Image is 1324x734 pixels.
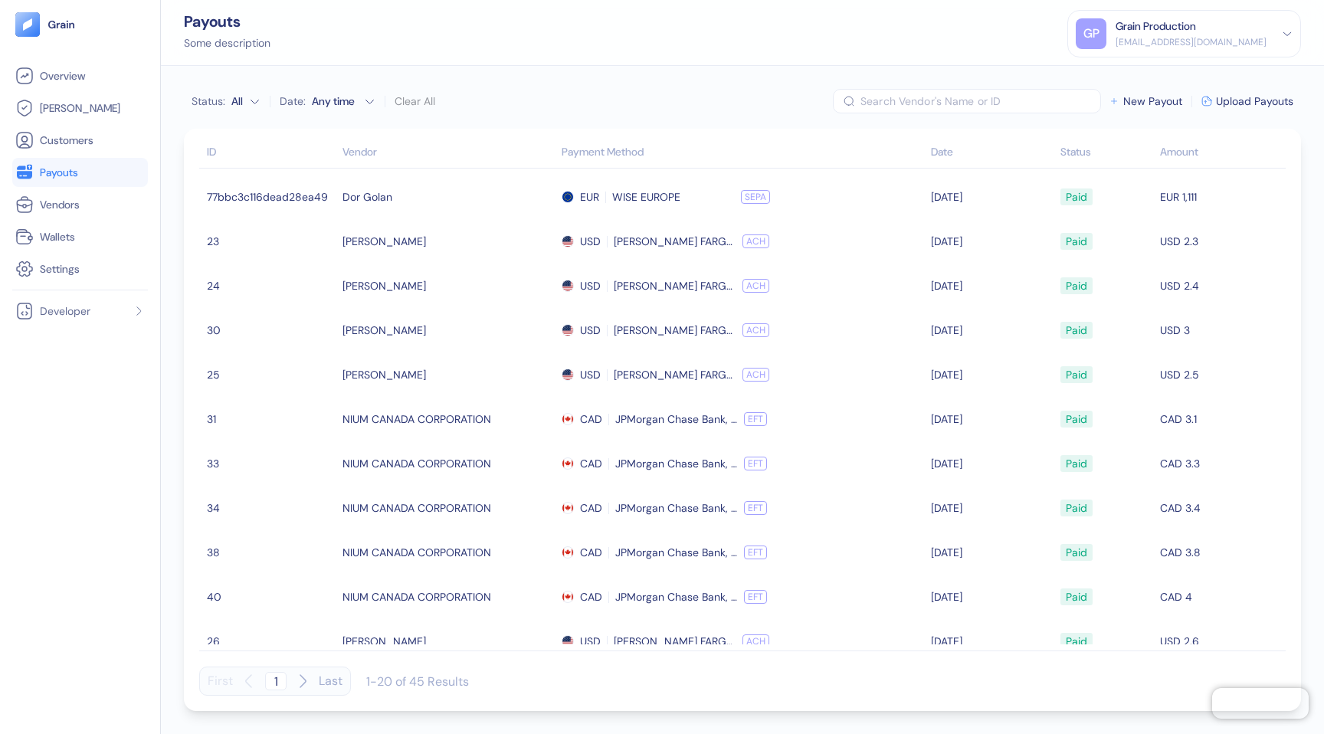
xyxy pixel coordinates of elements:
th: Status [1057,138,1156,169]
span: Settings [40,261,80,277]
a: Overview [15,67,145,85]
span: 34 [207,495,335,521]
span: CAD [580,584,602,610]
div: Paid [1066,273,1087,299]
span: Payouts [40,165,78,180]
div: ACH [742,279,769,293]
td: [DATE] [927,486,1057,530]
button: New Payout [1109,96,1182,106]
span: [PERSON_NAME] FARGO BANK, N.A. [614,628,736,654]
span: 25 [207,362,335,388]
button: First [208,667,233,696]
div: EFT [744,412,767,426]
span: 40 [207,584,335,610]
div: Paid [1066,539,1087,565]
span: 30 [207,317,335,343]
td: [DATE] [927,575,1057,619]
button: Upload Payouts [1201,96,1293,106]
div: Paid [1066,628,1087,654]
span: 38 [207,539,335,565]
th: Amount [1156,138,1286,169]
span: [PERSON_NAME] FARGO BANK, N.A. [614,317,736,343]
span: JPMorgan Chase Bank, N.A. Toronto Branch [615,406,738,432]
span: 77bbc3c116dead28ea49 [207,184,335,210]
div: Paid [1066,584,1087,610]
td: NIUM CANADA CORPORATION [339,397,558,441]
span: Developer [40,303,90,319]
span: JPMorgan Chase Bank, N.A. Toronto Branch [615,495,738,521]
td: CAD 3.4 [1156,486,1286,530]
span: JPMorgan Chase Bank, N.A. Toronto Branch [615,539,738,565]
span: Status: [192,93,225,109]
td: NIUM CANADA CORPORATION [339,575,558,619]
td: USD 2.5 [1156,352,1286,397]
td: USD 2.4 [1156,264,1286,308]
div: Paid [1066,406,1087,432]
span: Date : [280,93,306,109]
td: CAD 3.3 [1156,441,1286,486]
span: Vendors [40,197,80,212]
div: Any time [312,93,358,109]
th: ID [199,138,339,169]
td: [PERSON_NAME] [339,308,558,352]
a: Payouts [15,163,145,182]
td: [PERSON_NAME] [339,264,558,308]
td: [DATE] [927,264,1057,308]
span: New Payout [1123,96,1182,106]
button: Last [319,667,342,696]
a: Customers [15,131,145,149]
div: Paid [1066,184,1087,210]
td: NIUM CANADA CORPORATION [339,441,558,486]
div: ACH [742,323,769,337]
td: NIUM CANADA CORPORATION [339,486,558,530]
span: JPMorgan Chase Bank, N.A. Toronto Branch [615,451,738,477]
span: USD [580,628,601,654]
td: [DATE] [927,530,1057,575]
input: Search Vendor's Name or ID [860,89,1101,113]
div: SEPA [741,190,770,204]
td: [DATE] [927,619,1057,664]
div: Paid [1066,451,1087,477]
div: Paid [1066,362,1087,388]
div: ACH [742,634,769,648]
a: [PERSON_NAME] [15,99,145,117]
span: 31 [207,406,335,432]
span: Upload Payouts [1216,96,1293,106]
span: 23 [207,228,335,254]
span: [PERSON_NAME] FARGO BANK, N.A. [614,228,736,254]
iframe: Chatra live chat [1212,688,1309,719]
span: 24 [207,273,335,299]
div: GP [1076,18,1106,49]
span: WISE EUROPE [612,184,735,210]
div: Paid [1066,317,1087,343]
td: [DATE] [927,397,1057,441]
td: Dor Golan [339,175,558,219]
td: CAD 4 [1156,575,1286,619]
td: [PERSON_NAME] [339,352,558,397]
td: EUR 1,111 [1156,175,1286,219]
td: USD 2.3 [1156,219,1286,264]
div: [EMAIL_ADDRESS][DOMAIN_NAME] [1116,35,1267,49]
span: EUR [580,184,599,210]
button: Date:Any time [280,93,375,109]
a: Settings [15,260,145,278]
div: Some description [184,35,270,51]
span: [PERSON_NAME] FARGO BANK, N.A. [614,362,736,388]
span: [PERSON_NAME] FARGO BANK, N.A. [614,273,736,299]
a: Vendors [15,195,145,214]
td: [DATE] [927,441,1057,486]
div: Paid [1066,495,1087,521]
div: Payouts [184,14,270,29]
span: 26 [207,628,335,654]
span: CAD [580,539,602,565]
div: EFT [744,546,767,559]
span: CAD [580,495,602,521]
td: [PERSON_NAME] [339,619,558,664]
span: CAD [580,451,602,477]
span: [PERSON_NAME] [40,100,120,116]
td: [DATE] [927,308,1057,352]
td: [DATE] [927,219,1057,264]
div: ACH [742,234,769,248]
span: USD [580,273,601,299]
span: Customers [40,133,93,148]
